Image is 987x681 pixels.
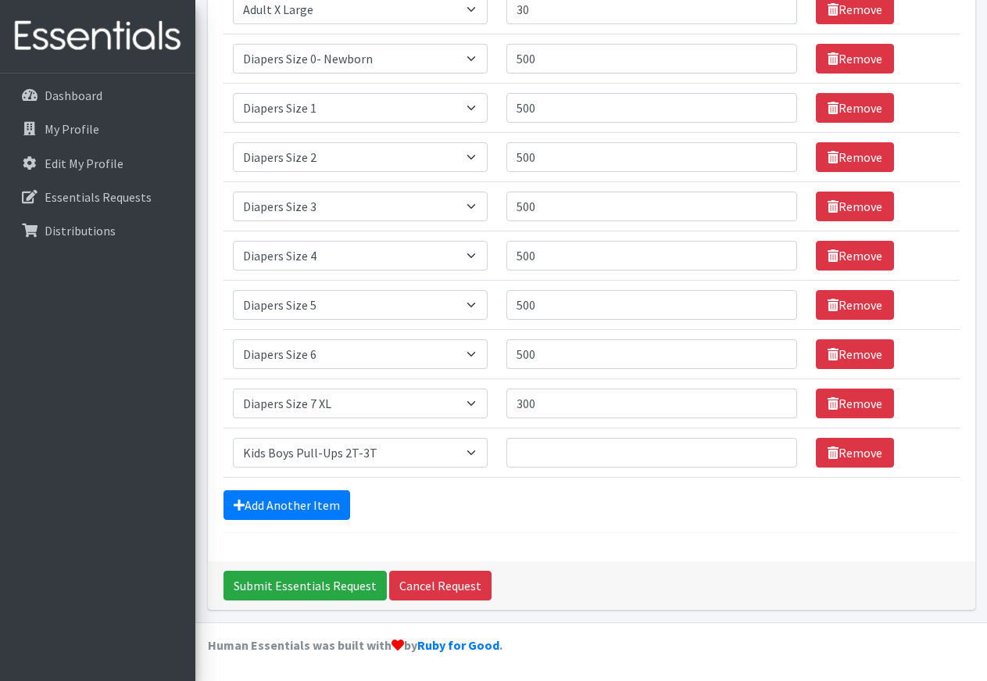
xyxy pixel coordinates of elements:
p: Dashboard [45,88,102,103]
a: Add Another Item [224,490,350,520]
a: Remove [816,241,894,271]
a: Remove [816,44,894,73]
a: Edit My Profile [6,148,189,179]
p: My Profile [45,121,99,137]
a: Remove [816,438,894,468]
a: Remove [816,389,894,418]
a: Remove [816,142,894,172]
input: Submit Essentials Request [224,571,387,600]
img: HumanEssentials [6,10,189,63]
strong: Human Essentials was built with by . [208,637,502,653]
p: Distributions [45,223,116,238]
a: Remove [816,339,894,369]
a: Essentials Requests [6,181,189,213]
a: Dashboard [6,80,189,111]
a: Cancel Request [389,571,492,600]
a: Remove [816,290,894,320]
p: Edit My Profile [45,156,123,171]
a: Distributions [6,215,189,246]
a: Remove [816,93,894,123]
p: Essentials Requests [45,189,152,205]
a: Remove [816,192,894,221]
a: My Profile [6,113,189,145]
a: Ruby for Good [417,637,499,653]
